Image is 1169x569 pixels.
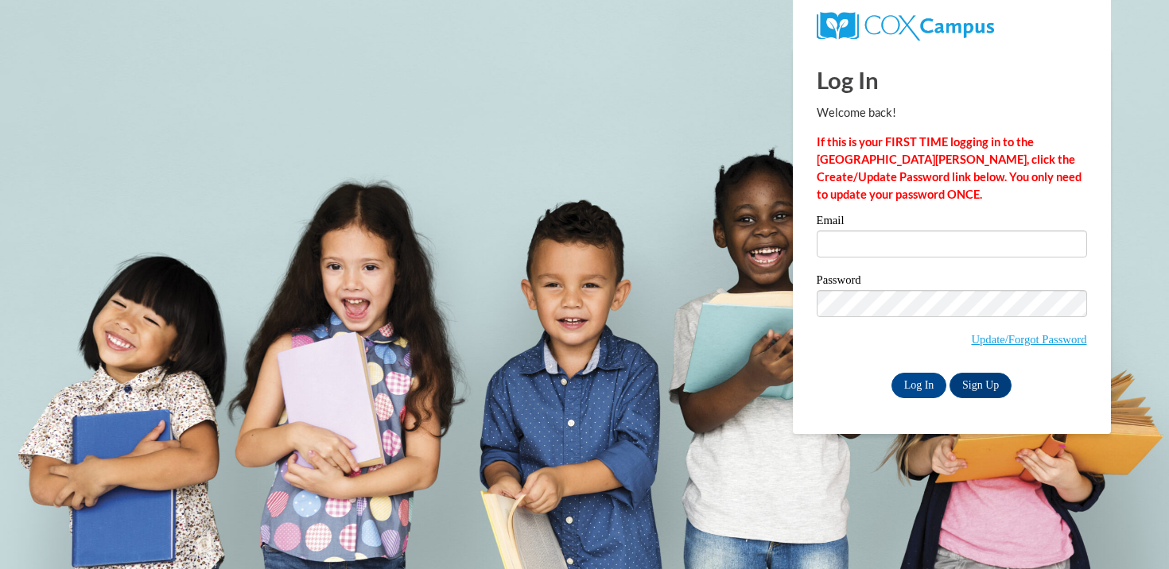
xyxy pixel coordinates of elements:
[817,104,1087,122] p: Welcome back!
[817,64,1087,96] h1: Log In
[817,274,1087,290] label: Password
[950,373,1012,398] a: Sign Up
[817,12,994,41] img: COX Campus
[817,215,1087,230] label: Email
[817,18,994,32] a: COX Campus
[817,135,1082,201] strong: If this is your FIRST TIME logging in to the [GEOGRAPHIC_DATA][PERSON_NAME], click the Create/Upd...
[891,373,947,398] input: Log In
[971,333,1086,346] a: Update/Forgot Password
